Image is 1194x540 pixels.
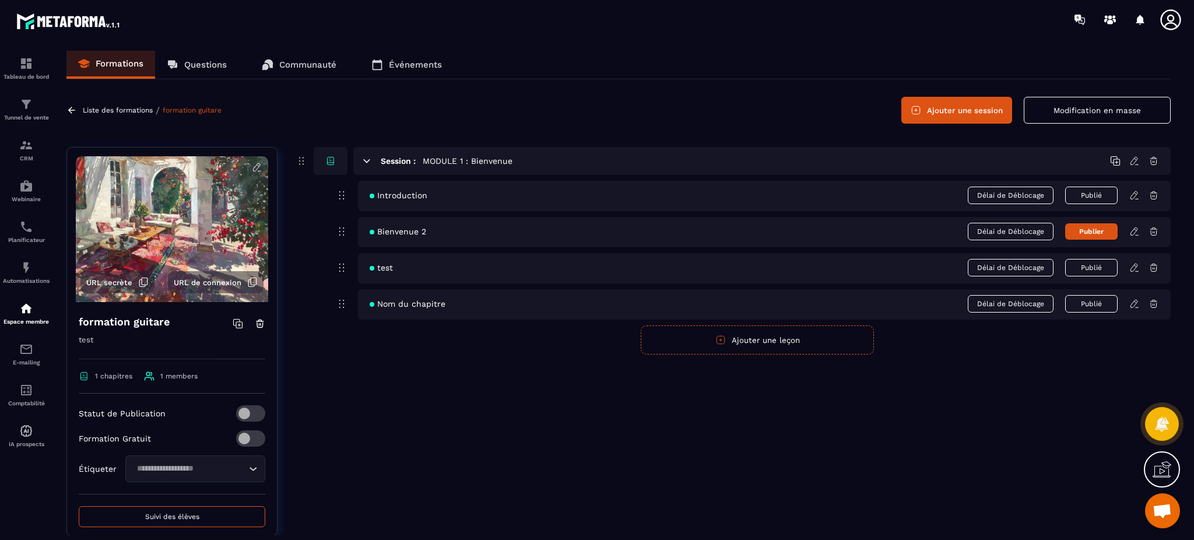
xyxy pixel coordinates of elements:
[145,513,199,521] span: Suivi des élèves
[3,293,50,334] a: automationsautomationsEspace membre
[641,325,874,355] button: Ajouter une leçon
[1145,493,1180,528] a: Ouvrir le chat
[86,278,132,287] span: URL secrète
[423,155,512,167] h5: MODULE 1 : Bienvenue
[3,318,50,325] p: Espace membre
[19,57,33,71] img: formation
[79,333,265,359] p: test
[19,301,33,315] img: automations
[1024,97,1171,124] button: Modification en masse
[19,179,33,193] img: automations
[370,227,426,236] span: Bienvenue 2
[3,114,50,121] p: Tunnel de vente
[3,441,50,447] p: IA prospects
[125,455,265,482] div: Search for option
[370,191,427,200] span: Introduction
[19,261,33,275] img: automations
[133,462,246,475] input: Search for option
[901,97,1012,124] button: Ajouter une session
[83,106,153,114] a: Liste des formations
[19,220,33,234] img: scheduler
[95,372,132,380] span: 1 chapitres
[160,372,198,380] span: 1 members
[3,334,50,374] a: emailemailE-mailing
[1065,295,1118,313] button: Publié
[168,271,264,293] button: URL de connexion
[3,359,50,366] p: E-mailing
[279,59,336,70] p: Communauté
[19,97,33,111] img: formation
[250,51,348,79] a: Communauté
[968,223,1053,240] span: Délai de Déblocage
[79,434,151,443] p: Formation Gratuit
[163,106,222,114] a: formation guitare
[1065,187,1118,204] button: Publié
[79,506,265,527] button: Suivi des élèves
[79,409,166,418] p: Statut de Publication
[3,211,50,252] a: schedulerschedulerPlanificateur
[381,156,416,166] h6: Session :
[79,314,170,330] h4: formation guitare
[174,278,241,287] span: URL de connexion
[3,89,50,129] a: formationformationTunnel de vente
[968,187,1053,204] span: Délai de Déblocage
[3,196,50,202] p: Webinaire
[19,342,33,356] img: email
[155,51,238,79] a: Questions
[3,73,50,80] p: Tableau de bord
[3,374,50,415] a: accountantaccountantComptabilité
[19,138,33,152] img: formation
[3,155,50,162] p: CRM
[76,156,268,302] img: background
[3,48,50,89] a: formationformationTableau de bord
[184,59,227,70] p: Questions
[3,400,50,406] p: Comptabilité
[16,10,121,31] img: logo
[79,464,117,474] p: Étiqueter
[370,299,445,308] span: Nom du chapitre
[19,383,33,397] img: accountant
[360,51,454,79] a: Événements
[968,259,1053,276] span: Délai de Déblocage
[389,59,442,70] p: Événements
[3,252,50,293] a: automationsautomationsAutomatisations
[3,237,50,243] p: Planificateur
[80,271,154,293] button: URL secrète
[3,170,50,211] a: automationsautomationsWebinaire
[370,263,393,272] span: test
[968,295,1053,313] span: Délai de Déblocage
[156,105,160,116] span: /
[19,424,33,438] img: automations
[96,58,143,69] p: Formations
[1065,259,1118,276] button: Publié
[66,51,155,79] a: Formations
[3,278,50,284] p: Automatisations
[1065,223,1118,240] button: Publier
[3,129,50,170] a: formationformationCRM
